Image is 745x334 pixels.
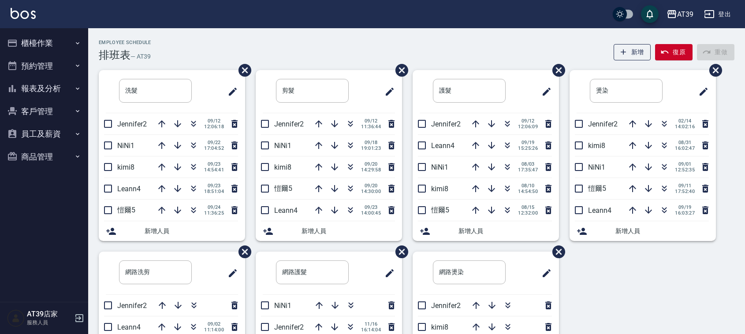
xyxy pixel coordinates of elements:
span: 新增人員 [615,226,709,236]
span: 16:14:04 [361,327,381,333]
span: 11:36:25 [204,210,224,216]
span: 17:35:47 [518,167,538,173]
div: 新增人員 [99,221,245,241]
span: 09/24 [204,204,224,210]
span: Jennifer2 [588,120,618,128]
button: 復原 [655,44,693,60]
span: 18:51:04 [204,189,224,194]
span: Jennifer2 [117,301,147,310]
span: Leann4 [431,141,454,150]
span: 09/19 [675,204,695,210]
span: 08/10 [518,183,538,189]
h2: Employee Schedule [99,40,151,45]
span: 新增人員 [302,226,395,236]
span: 09/12 [361,118,381,124]
span: 新增人員 [145,226,238,236]
span: 09/23 [361,204,381,210]
button: 商品管理 [4,145,85,168]
button: AT39 [663,5,697,23]
span: 14:00:45 [361,210,381,216]
span: 14:29:58 [361,167,381,173]
input: 排版標題 [276,79,349,103]
span: 09/23 [204,161,224,167]
h3: 排班表 [99,49,130,61]
span: 09/19 [518,140,538,145]
div: 新增人員 [413,221,559,241]
input: 排版標題 [433,79,506,103]
span: 09/20 [361,161,381,167]
span: Jennifer2 [431,301,461,310]
span: NiNi1 [431,163,448,171]
span: kimi8 [431,323,448,331]
span: 09/12 [204,118,224,124]
span: 修改班表的標題 [693,81,709,102]
span: 12:32:00 [518,210,538,216]
h5: AT39店家 [27,310,72,319]
span: 修改班表的標題 [379,263,395,284]
span: kimi8 [588,141,605,150]
input: 排版標題 [590,79,663,103]
span: 修改班表的標題 [536,81,552,102]
input: 排版標題 [433,260,506,284]
span: 修改班表的標題 [222,81,238,102]
span: 17:04:52 [204,145,224,151]
span: 19:01:23 [361,145,381,151]
h6: — AT39 [130,52,151,61]
span: 11/16 [361,321,381,327]
span: 修改班表的標題 [222,263,238,284]
span: Jennifer2 [431,120,461,128]
button: save [641,5,659,23]
span: 愷爾5 [431,206,449,214]
span: Leann4 [274,206,298,215]
span: 12:52:35 [675,167,695,173]
img: Person [7,309,25,327]
span: kimi8 [431,185,448,193]
span: 09/22 [204,140,224,145]
span: 11:14:00 [204,327,224,333]
button: 員工及薪資 [4,122,85,145]
div: AT39 [677,9,693,20]
span: 刪除班表 [546,239,566,265]
span: Jennifer2 [274,120,304,128]
span: 15:25:26 [518,145,538,151]
button: 新增 [614,44,651,60]
span: 09/23 [204,183,224,189]
span: 刪除班表 [232,239,253,265]
span: Leann4 [117,185,141,193]
button: 報表及分析 [4,77,85,100]
span: 12:06:18 [204,124,224,130]
div: 新增人員 [570,221,716,241]
span: Leann4 [588,206,611,215]
span: 09/12 [518,118,538,124]
span: 愷爾5 [588,184,606,193]
span: NiNi1 [274,301,291,310]
span: kimi8 [117,163,134,171]
span: 09/01 [675,161,695,167]
input: 排版標題 [276,260,349,284]
span: 09/18 [361,140,381,145]
span: 14:30:00 [361,189,381,194]
div: 新增人員 [256,221,402,241]
button: 登出 [700,6,734,22]
p: 服務人員 [27,319,72,327]
button: 櫃檯作業 [4,32,85,55]
input: 排版標題 [119,79,192,103]
span: 14:02:16 [675,124,695,130]
span: 刪除班表 [389,239,410,265]
span: 02/14 [675,118,695,124]
span: 08/03 [518,161,538,167]
span: 修改班表的標題 [379,81,395,102]
img: Logo [11,8,36,19]
span: 08/31 [675,140,695,145]
span: 08/15 [518,204,538,210]
span: 09/02 [204,321,224,327]
span: Jennifer2 [117,120,147,128]
span: 刪除班表 [232,57,253,83]
span: NiNi1 [274,141,291,150]
span: 新增人員 [458,226,552,236]
span: 刪除班表 [546,57,566,83]
input: 排版標題 [119,260,192,284]
span: 09/11 [675,183,695,189]
span: 09/20 [361,183,381,189]
button: 預約管理 [4,55,85,78]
